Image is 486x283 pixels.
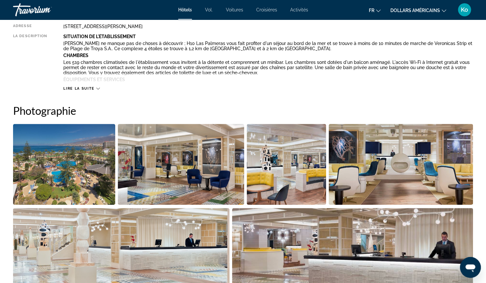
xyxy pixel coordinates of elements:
[456,3,473,17] button: Menu utilisateur
[461,6,468,13] font: Ko
[205,7,213,12] a: Vol.
[63,60,473,75] p: Les 519 chambres climatisées de l'établissement vous invitent à la détente et comprennent un mini...
[63,86,100,91] button: Lire la suite
[13,1,78,18] a: Travorium
[390,6,446,15] button: Changer de devise
[460,257,481,278] iframe: Bouton de lancement de la fenêtre de messagerie
[13,34,47,83] div: La description
[256,7,277,12] a: Croisières
[290,7,308,12] a: Activités
[329,124,473,205] button: Open full-screen image slider
[369,6,381,15] button: Changer de langue
[13,104,473,117] h2: Photographie
[390,8,440,13] font: dollars américains
[63,53,88,58] b: Chambres
[63,24,473,29] div: [STREET_ADDRESS][PERSON_NAME]
[13,124,115,205] button: Open full-screen image slider
[63,34,136,39] b: Situation De L'établissement
[63,41,473,51] p: [PERSON_NAME] ne manque pas de choses à découvrir ; H10 Las Palmeras vous fait profiter d'un séjo...
[118,124,244,205] button: Open full-screen image slider
[178,7,192,12] a: Hôtels
[369,8,374,13] font: fr
[63,86,94,91] span: Lire la suite
[226,7,243,12] a: Voitures
[247,124,326,205] button: Open full-screen image slider
[13,24,47,29] div: Adresse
